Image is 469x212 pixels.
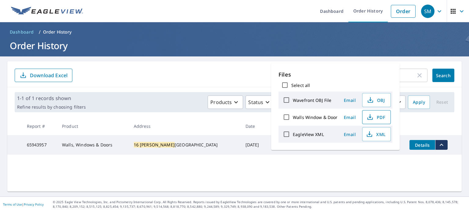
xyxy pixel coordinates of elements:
button: Email [340,95,360,105]
span: Dashboard [10,29,34,35]
button: OBJ [362,93,391,107]
img: EV Logo [11,7,83,16]
th: Product [57,117,129,135]
button: Apply [408,95,430,109]
nav: breadcrumb [7,27,462,37]
button: PDF [362,110,391,124]
p: Download Excel [30,72,67,79]
button: detailsBtn-65943957 [409,140,435,150]
p: | [3,203,44,206]
p: Status [248,99,263,106]
a: Order [391,5,416,18]
button: filesDropdownBtn-65943957 [435,140,448,150]
p: Files [278,70,392,79]
button: Email [340,130,360,139]
p: Order History [43,29,72,35]
th: Claim ID [268,117,301,135]
span: Email [343,114,357,120]
td: Walls, Windows & Doors [57,135,129,155]
span: Email [343,97,357,103]
span: Search [437,73,449,78]
button: XML [362,127,391,141]
button: Download Excel [15,69,72,82]
label: Wavefront OBJ File [293,97,331,103]
div: [GEOGRAPHIC_DATA] [134,142,236,148]
button: Email [340,113,360,122]
label: Select all [291,82,310,88]
span: PDF [366,113,386,121]
td: [DATE] [241,135,268,155]
button: Search [432,69,454,82]
span: XML [366,131,386,138]
button: Status [245,95,274,109]
mark: 16 [PERSON_NAME] [134,142,175,148]
li: / [39,28,41,36]
p: Products [210,99,232,106]
th: Report # [22,117,57,135]
p: 1-1 of 1 records shown [17,95,86,102]
a: Dashboard [7,27,36,37]
span: Email [343,131,357,137]
label: EagleView XML [293,131,324,137]
button: Products [208,95,243,109]
td: 65943957 [22,135,57,155]
label: Walls Window & Door [293,114,338,120]
span: Apply [413,99,425,106]
a: Privacy Policy [24,202,44,207]
th: Date [241,117,268,135]
p: Refine results by choosing filters [17,104,86,110]
a: Terms of Use [3,202,22,207]
div: SM [421,5,434,18]
span: Details [413,142,431,148]
th: Address [129,117,241,135]
span: OBJ [366,96,386,104]
h1: Order History [7,39,462,52]
p: © 2025 Eagle View Technologies, Inc. and Pictometry International Corp. All Rights Reserved. Repo... [53,200,466,209]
